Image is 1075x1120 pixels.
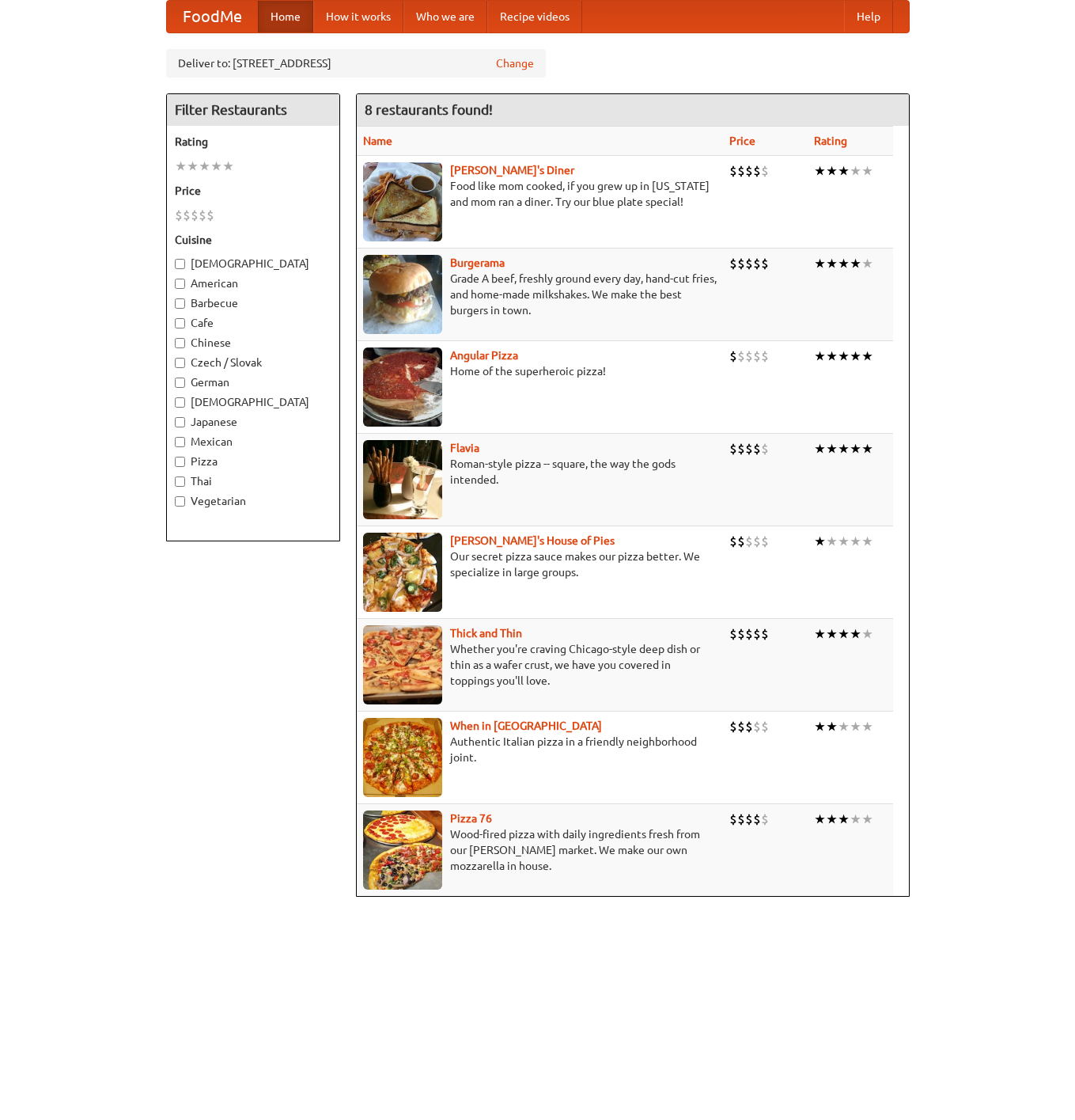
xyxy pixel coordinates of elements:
[838,811,850,828] li: ★
[363,811,442,890] img: pizza76.jpg
[450,442,479,454] a: Flavia
[363,363,717,379] p: Home of the superheroic pizza!
[826,440,838,457] li: ★
[729,533,737,550] li: $
[175,414,331,430] label: Japanese
[826,255,838,272] li: ★
[403,1,487,32] a: Who we are
[175,232,331,248] h5: Cuisine
[753,718,761,735] li: $
[838,440,850,457] li: ★
[745,533,753,550] li: $
[737,347,745,365] li: $
[175,434,331,450] label: Mexican
[745,347,753,365] li: $
[814,440,826,457] li: ★
[745,255,753,272] li: $
[175,493,331,509] label: Vegetarian
[313,1,403,32] a: How it works
[850,718,861,735] li: ★
[175,183,331,199] h5: Price
[175,207,183,224] li: $
[761,162,769,180] li: $
[745,811,753,828] li: $
[761,811,769,828] li: $
[761,255,769,272] li: $
[745,162,753,180] li: $
[175,355,331,370] label: Czech / Slovak
[826,625,838,643] li: ★
[363,718,442,797] img: wheninrome.jpg
[450,349,518,362] b: Angular Pizza
[753,533,761,550] li: $
[761,718,769,735] li: $
[199,158,210,175] li: ★
[175,437,185,447] input: Mexican
[175,476,185,487] input: Thai
[363,440,442,519] img: flavia.jpg
[761,440,769,457] li: $
[814,533,826,550] li: ★
[183,207,191,224] li: $
[450,256,505,269] a: Burgerama
[175,394,331,410] label: [DEMOGRAPHIC_DATA]
[258,1,313,32] a: Home
[729,135,755,147] a: Price
[729,440,737,457] li: $
[450,534,615,547] a: [PERSON_NAME]'s House of Pies
[729,162,737,180] li: $
[222,158,234,175] li: ★
[363,347,442,427] img: angular.jpg
[814,347,826,365] li: ★
[826,533,838,550] li: ★
[496,55,534,71] a: Change
[450,719,602,732] b: When in [GEOGRAPHIC_DATA]
[814,162,826,180] li: ★
[826,347,838,365] li: ★
[814,718,826,735] li: ★
[175,134,331,150] h5: Rating
[450,812,492,825] a: Pizza 76
[363,734,717,765] p: Authentic Italian pizza in a friendly neighborhood joint.
[861,440,873,457] li: ★
[753,440,761,457] li: $
[175,417,185,427] input: Japanese
[729,255,737,272] li: $
[175,454,331,469] label: Pizza
[838,162,850,180] li: ★
[363,641,717,689] p: Whether you're craving Chicago-style deep dish or thin as a wafer crust, we have you covered in t...
[175,358,185,368] input: Czech / Slovak
[363,533,442,612] img: luigis.jpg
[826,811,838,828] li: ★
[850,162,861,180] li: ★
[850,533,861,550] li: ★
[844,1,893,32] a: Help
[814,255,826,272] li: ★
[450,164,574,177] a: [PERSON_NAME]'s Diner
[753,162,761,180] li: $
[737,718,745,735] li: $
[753,811,761,828] li: $
[199,207,206,224] li: $
[850,440,861,457] li: ★
[737,625,745,643] li: $
[450,627,522,640] a: Thick and Thin
[861,533,873,550] li: ★
[175,338,185,348] input: Chinese
[175,158,187,175] li: ★
[814,625,826,643] li: ★
[175,335,331,351] label: Chinese
[838,533,850,550] li: ★
[861,347,873,365] li: ★
[737,255,745,272] li: $
[753,255,761,272] li: $
[814,135,847,147] a: Rating
[363,826,717,874] p: Wood-fired pizza with daily ingredients fresh from our [PERSON_NAME] market. We make our own mozz...
[363,456,717,488] p: Roman-style pizza -- square, the way the gods intended.
[826,162,838,180] li: ★
[737,811,745,828] li: $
